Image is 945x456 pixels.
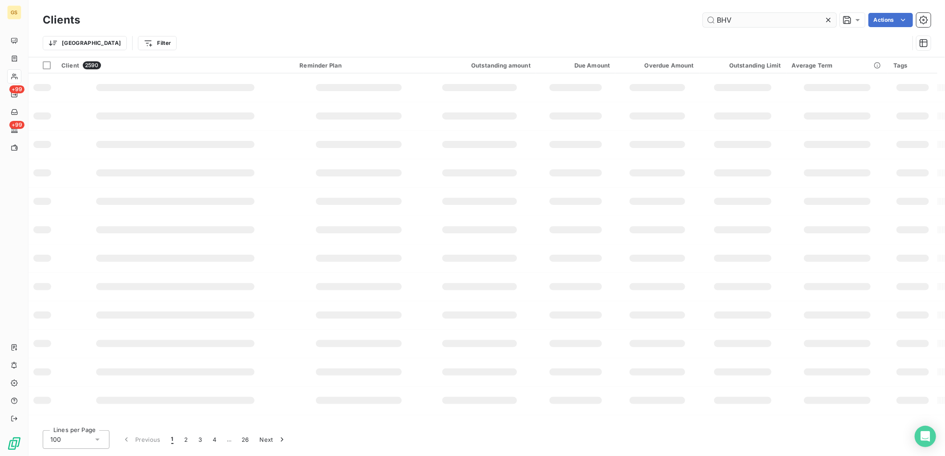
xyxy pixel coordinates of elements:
button: 4 [208,430,222,449]
img: Logo LeanPay [7,436,21,451]
div: GS [7,5,21,20]
button: [GEOGRAPHIC_DATA] [43,36,127,50]
input: Search [703,13,836,27]
div: Overdue Amount [621,62,694,69]
button: 26 [236,430,254,449]
span: +99 [9,85,24,93]
button: Actions [868,13,913,27]
span: +99 [9,121,24,129]
div: Outstanding amount [429,62,531,69]
div: Due Amount [541,62,610,69]
div: Open Intercom Messenger [915,426,936,447]
span: 2590 [83,61,101,69]
button: Previous [117,430,166,449]
div: Tags [893,62,932,69]
span: … [222,432,236,447]
div: Average Term [792,62,883,69]
h3: Clients [43,12,80,28]
div: Outstanding Limit [705,62,781,69]
span: 100 [50,435,61,444]
button: 2 [179,430,193,449]
button: Next [254,430,292,449]
span: 1 [171,435,174,444]
button: 1 [166,430,179,449]
button: Filter [138,36,177,50]
div: Reminder Plan [299,62,418,69]
button: 3 [193,430,207,449]
span: Client [61,62,79,69]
